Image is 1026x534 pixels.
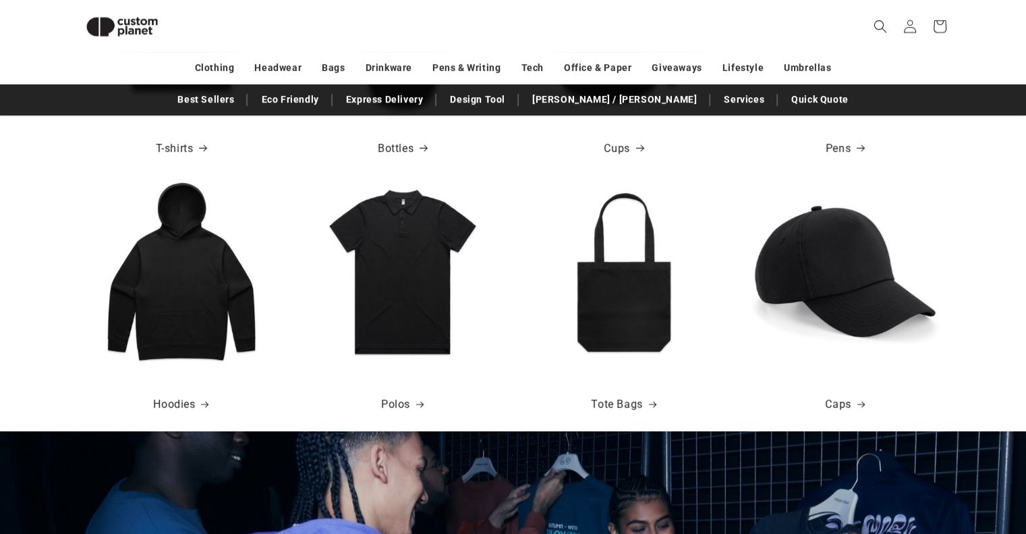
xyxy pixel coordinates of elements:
[521,56,543,80] a: Tech
[826,139,864,159] a: Pens
[801,388,1026,534] iframe: Chat Widget
[604,139,643,159] a: Cups
[443,88,512,111] a: Design Tool
[784,56,831,80] a: Umbrellas
[525,88,704,111] a: [PERSON_NAME] / [PERSON_NAME]
[366,56,412,80] a: Drinkware
[381,395,424,415] a: Polos
[564,56,631,80] a: Office & Paper
[865,11,895,41] summary: Search
[195,56,235,80] a: Clothing
[153,395,208,415] a: Hoodies
[652,56,702,80] a: Giveaways
[722,56,764,80] a: Lifestyle
[339,88,430,111] a: Express Delivery
[322,56,345,80] a: Bags
[432,56,501,80] a: Pens & Writing
[717,88,771,111] a: Services
[591,395,656,415] a: Tote Bags
[254,56,302,80] a: Headwear
[171,88,241,111] a: Best Sellers
[378,139,427,159] a: Bottles
[75,5,169,48] img: Custom Planet
[785,88,855,111] a: Quick Quote
[254,88,325,111] a: Eco Friendly
[156,139,207,159] a: T-shirts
